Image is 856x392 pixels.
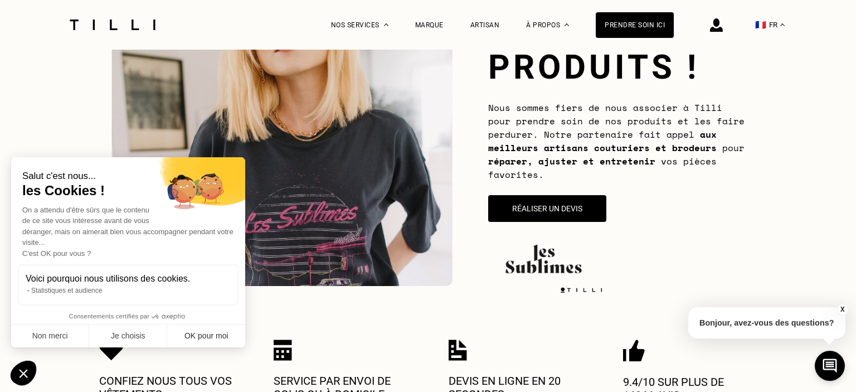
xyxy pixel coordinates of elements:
img: Menu déroulant [384,23,388,26]
b: réparer, ajuster et entretenir [488,154,655,168]
img: Menu déroulant à propos [565,23,569,26]
img: icône connexion [710,18,723,32]
span: Nous sommes fiers de nous associer à Tilli pour prendre soin de nos produits et les faire perdure... [488,101,745,181]
a: Prendre soin ici [596,12,674,38]
span: 🇫🇷 [755,20,766,30]
img: logo Tilli [556,287,606,293]
p: Bonjour, avez-vous des questions? [688,307,845,338]
img: lesSublimes.logo.png [488,236,606,280]
img: Icon [99,340,124,361]
img: Icon [449,340,467,361]
img: Icon [274,340,292,361]
img: Logo du service de couturière Tilli [66,20,159,30]
button: Réaliser un devis [488,195,606,222]
a: Marque [415,21,444,29]
a: Artisan [470,21,500,29]
img: menu déroulant [780,23,785,26]
img: Icon [623,340,645,362]
b: aux meilleurs artisans couturiers et brodeurs [488,128,717,154]
button: X [836,303,848,316]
